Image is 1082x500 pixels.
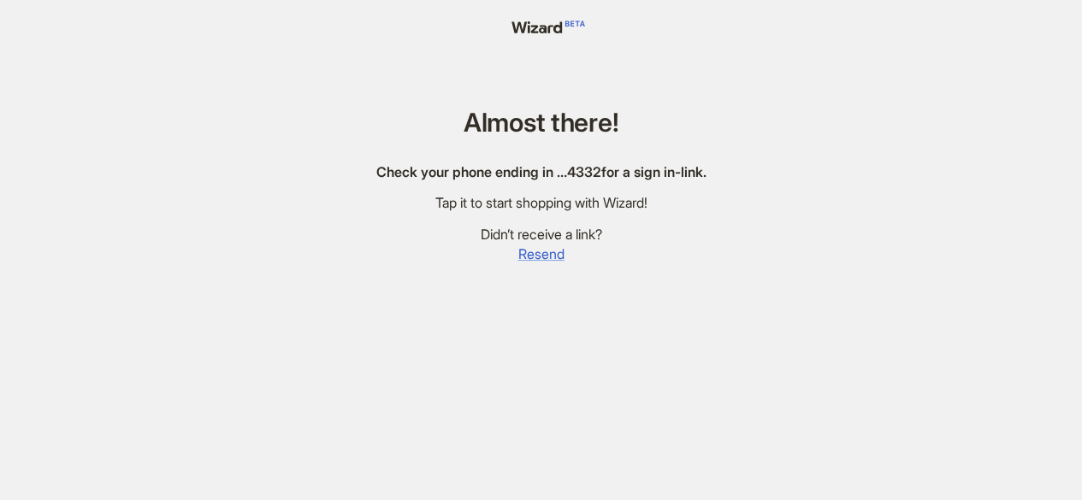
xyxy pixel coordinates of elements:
[376,109,707,137] h1: Almost there!
[376,194,707,212] div: Tap it to start shopping with Wizard!
[517,244,565,264] button: Resend
[376,163,707,181] div: Check your phone ending in … 4332 for a sign in-link.
[518,245,565,263] span: Resend
[376,226,707,244] div: Didn’t receive a link?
